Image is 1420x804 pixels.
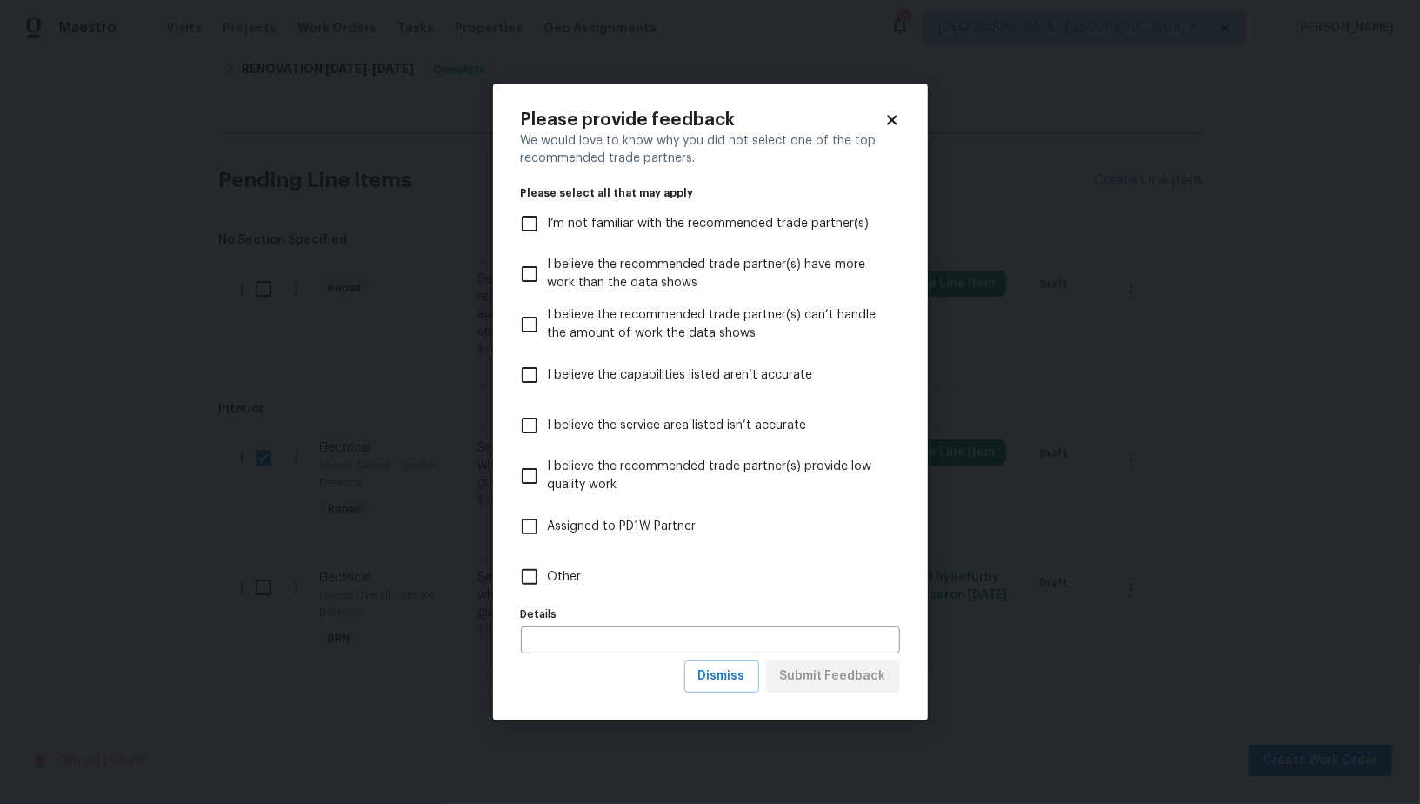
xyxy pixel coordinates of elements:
span: I believe the recommended trade partner(s) provide low quality work [548,458,886,494]
button: Dismiss [684,660,759,693]
span: I believe the recommended trade partner(s) have more work than the data shows [548,256,886,292]
span: I believe the recommended trade partner(s) can’t handle the amount of work the data shows [548,306,886,343]
span: Other [548,568,582,586]
span: Assigned to PD1W Partner [548,518,697,536]
span: I believe the service area listed isn’t accurate [548,417,807,435]
legend: Please select all that may apply [521,188,900,198]
h2: Please provide feedback [521,111,884,129]
span: I’m not familiar with the recommended trade partner(s) [548,215,870,233]
span: I believe the capabilities listed aren’t accurate [548,366,813,385]
div: We would love to know why you did not select one of the top recommended trade partners. [521,132,900,167]
label: Details [521,609,900,620]
span: Dismiss [698,666,745,687]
